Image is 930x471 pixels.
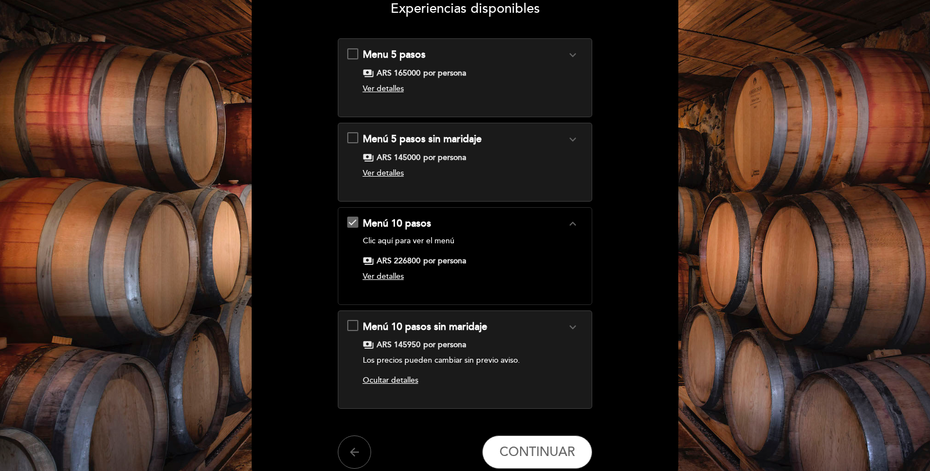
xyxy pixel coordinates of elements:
[363,339,374,350] span: payments
[363,133,482,145] span: Menú 5 pasos sin maridaje
[482,435,592,469] button: CONTINUAR
[363,48,426,61] span: Menu 5 pasos
[363,236,454,245] a: Clic aquí para ver el menú
[363,272,404,281] span: Ver detalles
[363,355,567,366] p: Los precios pueden cambiar sin previo aviso.
[563,48,583,62] button: expand_more
[566,217,579,231] i: expand_less
[347,217,583,287] md-checkbox: Menú 10 pasos expand_more Clic aquí para ver el menú payments ARS 226800 por persona Ver detalles
[363,68,374,79] span: payments
[363,255,374,267] span: payments
[563,217,583,231] button: expand_less
[566,320,579,334] i: expand_more
[423,255,466,267] span: por persona
[377,339,421,350] span: ARS 145950
[363,217,431,229] span: Menú 10 pasos
[347,320,583,391] md-checkbox: Menú 10 pasos sin maridaje expand_more Clic aquí para ver el menú payments ARS 145950 por persona...
[377,68,421,79] span: ARS 165000
[563,132,583,147] button: expand_more
[423,152,466,163] span: por persona
[563,320,583,334] button: expand_more
[566,48,579,62] i: expand_more
[377,255,421,267] span: ARS 226800
[363,375,418,385] span: Ocultar detalles
[348,445,361,459] i: arrow_back
[363,152,374,163] span: payments
[423,68,466,79] span: por persona
[363,84,404,93] span: Ver detalles
[391,1,540,17] span: Experiencias disponibles
[423,339,466,350] span: por persona
[347,48,583,99] md-checkbox: Menu 5 pasos expand_more Clic aquí para ver menú. payments ARS 165000 por persona Ver detalles
[566,133,579,146] i: expand_more
[363,168,404,178] span: Ver detalles
[347,132,583,183] md-checkbox: Menú 5 pasos sin maridaje expand_more Clic aquí para ver menú. payments ARS 145000 por persona Ve...
[499,444,575,460] span: CONTINUAR
[338,435,371,469] button: arrow_back
[363,320,487,333] span: Menú 10 pasos sin maridaje
[377,152,421,163] span: ARS 145000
